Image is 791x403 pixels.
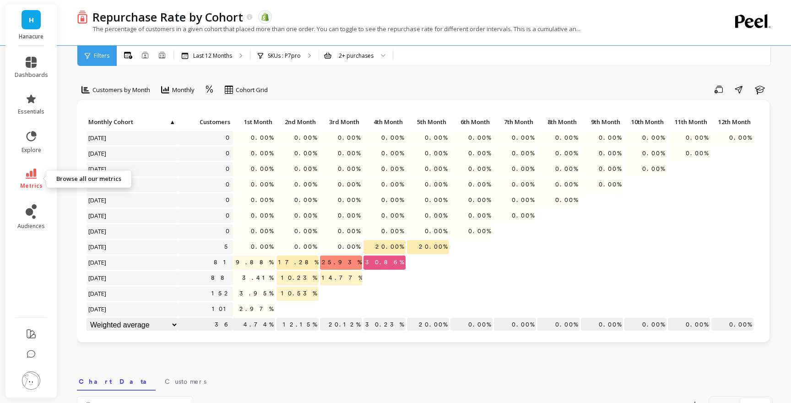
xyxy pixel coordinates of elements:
[597,162,623,176] span: 0.00%
[727,131,753,145] span: 0.00%
[88,118,168,125] span: Monthly Cohort
[224,209,233,223] a: 0
[684,147,710,160] span: 0.00%
[496,118,533,125] span: 7th Month
[79,377,154,386] span: Chart Data
[452,118,490,125] span: 6th Month
[537,115,580,130] div: Toggle SortBy
[417,240,449,254] span: 20.00%
[293,193,319,207] span: 0.00%
[178,318,233,332] p: 36
[268,52,301,60] p: SKUs : P7pro
[87,302,109,316] span: [DATE]
[406,115,450,130] div: Toggle SortBy
[363,256,406,269] span: 30.86%
[379,209,406,223] span: 0.00%
[233,115,276,130] div: Toggle SortBy
[87,193,109,207] span: [DATE]
[336,209,362,223] span: 0.00%
[423,193,449,207] span: 0.00%
[180,118,230,125] span: Customers
[466,209,493,223] span: 0.00%
[450,115,493,128] p: 6th Month
[87,131,109,145] span: [DATE]
[87,178,109,191] span: [DATE]
[165,377,206,386] span: Customers
[293,131,319,145] span: 0.00%
[293,209,319,223] span: 0.00%
[87,209,109,223] span: [DATE]
[249,193,275,207] span: 0.00%
[466,147,493,160] span: 0.00%
[238,287,275,300] span: 3.95%
[322,118,359,125] span: 3rd Month
[92,86,150,94] span: Customers by Month
[238,302,275,316] span: 2.97%
[466,162,493,176] span: 0.00%
[249,147,275,160] span: 0.00%
[210,302,233,316] a: 101
[15,33,48,40] p: Hanacure
[87,115,178,128] p: Monthly Cohort
[178,115,221,130] div: Toggle SortBy
[234,256,275,269] span: 9.88%
[178,115,233,128] p: Customers
[18,108,44,115] span: essentials
[293,162,319,176] span: 0.00%
[409,118,446,125] span: 5th Month
[212,256,233,269] a: 81
[510,147,536,160] span: 0.00%
[336,240,362,254] span: 0.00%
[320,271,364,285] span: 14.77%
[17,223,45,230] span: audiences
[320,115,363,130] div: Toggle SortBy
[684,131,710,145] span: 0.00%
[278,118,316,125] span: 2nd Month
[87,162,109,176] span: [DATE]
[510,131,536,145] span: 0.00%
[293,224,319,238] span: 0.00%
[224,147,233,160] a: 0
[581,115,623,128] p: 9th Month
[379,224,406,238] span: 0.00%
[224,178,233,191] a: 0
[77,10,88,23] img: header icon
[553,147,580,160] span: 0.00%
[581,318,623,332] p: 0.00%
[336,131,362,145] span: 0.00%
[537,115,580,128] p: 8th Month
[668,115,710,128] p: 11th Month
[423,147,449,160] span: 0.00%
[249,240,275,254] span: 0.00%
[22,147,41,154] span: explore
[320,115,362,128] p: 3rd Month
[236,86,268,94] span: Cohort Grid
[336,147,362,160] span: 0.00%
[77,370,773,391] nav: Tabs
[279,287,319,300] span: 10.53%
[29,15,34,25] span: H
[670,118,707,125] span: 11th Month
[423,209,449,223] span: 0.00%
[235,118,272,125] span: 1st Month
[624,115,666,128] p: 10th Month
[711,115,753,128] p: 12th Month
[233,318,275,332] p: 4.74%
[222,240,233,254] a: 5
[423,162,449,176] span: 0.00%
[667,115,711,130] div: Toggle SortBy
[539,118,577,125] span: 8th Month
[450,318,493,332] p: 0.00%
[224,131,233,145] a: 0
[363,318,406,332] p: 30.23%
[15,71,48,79] span: dashboards
[249,131,275,145] span: 0.00%
[210,287,233,300] a: 152
[510,178,536,191] span: 0.00%
[279,271,319,285] span: 10.23%
[365,118,403,125] span: 4th Month
[537,318,580,332] p: 0.00%
[336,178,362,191] span: 0.00%
[640,162,666,176] span: 0.00%
[640,147,666,160] span: 0.00%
